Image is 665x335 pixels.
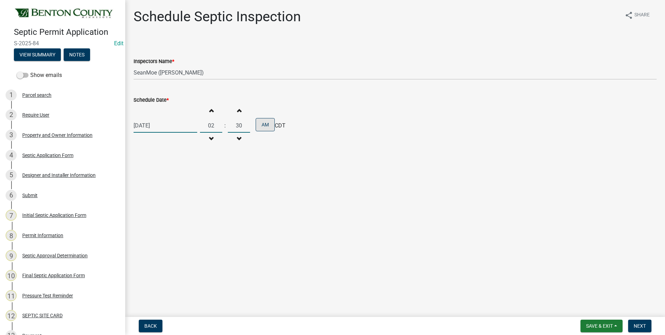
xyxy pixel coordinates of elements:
[64,52,90,58] wm-modal-confirm: Notes
[22,293,73,298] div: Pressure Test Reminder
[22,112,49,117] div: Require User
[222,122,228,130] div: :
[134,8,301,25] h1: Schedule Septic Inspection
[6,270,17,281] div: 10
[14,27,120,37] h4: Septic Permit Application
[14,52,61,58] wm-modal-confirm: Summary
[14,40,111,47] span: S-2025-84
[134,59,174,64] label: Inspectors Name
[256,118,275,131] button: AM
[6,170,17,181] div: 5
[200,118,222,133] input: Hours
[22,273,85,278] div: Final Septic Application Form
[22,253,88,258] div: Septic Approval Determination
[6,290,17,301] div: 11
[6,89,17,101] div: 1
[114,40,123,47] wm-modal-confirm: Edit Application Number
[6,150,17,161] div: 4
[64,48,90,61] button: Notes
[17,71,62,79] label: Show emails
[22,93,51,98] div: Parcel search
[22,193,38,198] div: Submit
[634,323,646,329] span: Next
[144,323,157,329] span: Back
[22,233,63,238] div: Permit Information
[628,320,651,332] button: Next
[14,7,114,20] img: Benton County, Minnesota
[22,133,93,138] div: Property and Owner Information
[634,11,650,20] span: Share
[6,130,17,141] div: 3
[114,40,123,47] a: Edit
[625,11,633,20] i: share
[228,118,250,133] input: Minutes
[22,153,73,158] div: Septic Application Form
[6,250,17,261] div: 9
[134,118,197,133] input: mm/dd/yyyy
[275,122,286,130] span: CDT
[14,48,61,61] button: View Summary
[586,323,613,329] span: Save & Exit
[580,320,623,332] button: Save & Exit
[22,313,63,318] div: SEPTIC SITE CARD
[6,109,17,120] div: 2
[6,190,17,201] div: 6
[22,213,86,218] div: Initial Septic Application Form
[6,210,17,221] div: 7
[6,310,17,321] div: 12
[6,230,17,241] div: 8
[139,320,162,332] button: Back
[134,98,169,103] label: Schedule Date
[22,173,96,178] div: Designer and Installer Information
[619,8,655,22] button: shareShare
